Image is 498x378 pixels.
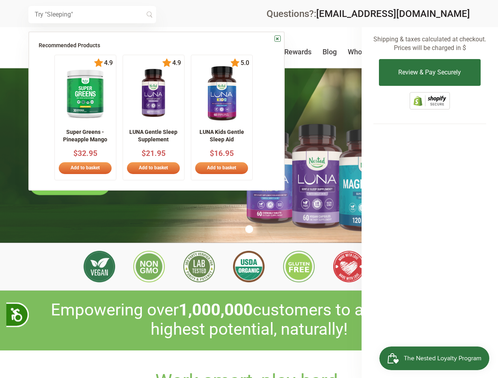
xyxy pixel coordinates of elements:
[194,66,250,121] img: 1_edfe67ed-9f0f-4eb3-a1ff-0a9febdc2b11_x140.png
[379,59,480,86] button: Review & Pay Securely
[142,149,166,158] span: $21.95
[230,58,240,68] img: star.svg
[210,149,234,158] span: $16.95
[379,346,490,370] iframe: Button to open loyalty program pop-up
[267,9,470,19] div: Questions?:
[28,6,156,23] input: Try "Sleeping"
[61,66,109,121] img: imgpsh_fullsize_anim_-_2025-02-26T222351.371_x140.png
[373,35,486,53] p: Shipping & taxes calculated at checkout. Prices will be charged in $
[59,162,112,174] a: Add to basket
[274,35,281,42] a: ×
[316,8,470,19] a: [EMAIL_ADDRESS][DOMAIN_NAME]
[261,113,269,121] button: Next
[410,104,450,111] a: This online store is secured by Shopify
[73,149,97,158] span: $32.95
[194,128,249,143] p: LUNA Kids Gentle Sleep Aid
[126,128,181,143] p: LUNA Gentle Sleep Supplement
[410,92,450,109] img: Shopify secure badge
[172,59,181,67] span: 4.9
[37,113,45,121] button: Previous
[94,58,103,68] img: star.svg
[132,66,175,121] img: NN_LUNA_US_60_front_1_x140.png
[127,162,180,174] a: Add to basket
[39,42,100,48] span: Recommended Products
[58,128,113,143] p: Super Greens - Pineapple Mango
[103,59,113,67] span: 4.9
[240,59,249,67] span: 5.0
[162,58,172,68] img: star.svg
[435,19,454,28] span: $0.00
[195,162,248,174] a: Add to basket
